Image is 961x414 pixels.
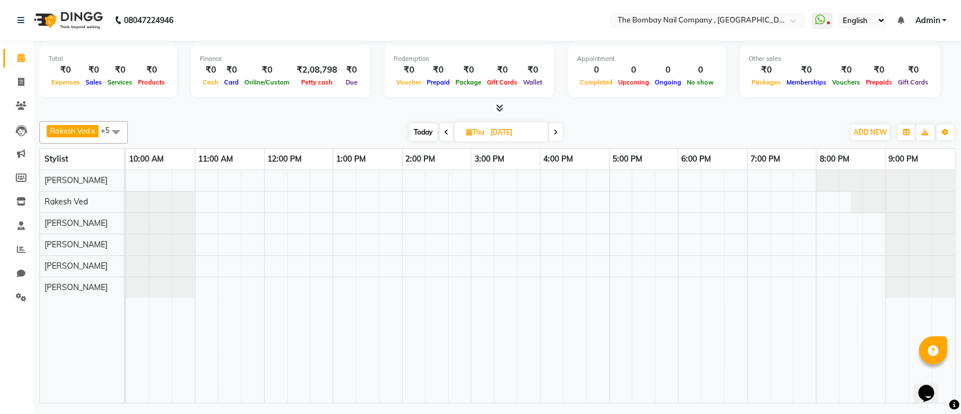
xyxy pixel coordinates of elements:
[895,78,931,86] span: Gift Cards
[44,239,108,250] span: [PERSON_NAME]
[914,369,950,403] iframe: chat widget
[484,64,520,77] div: ₹0
[577,54,717,64] div: Appointment
[540,151,576,167] a: 4:00 PM
[615,78,652,86] span: Upcoming
[453,64,484,77] div: ₹0
[221,64,242,77] div: ₹0
[684,78,717,86] span: No show
[83,64,105,77] div: ₹0
[126,151,167,167] a: 10:00 AM
[471,151,507,167] a: 3:00 PM
[44,282,108,292] span: [PERSON_NAME]
[394,64,424,77] div: ₹0
[895,64,931,77] div: ₹0
[265,151,305,167] a: 12:00 PM
[615,64,652,77] div: 0
[242,64,292,77] div: ₹0
[463,128,487,136] span: Thu
[424,78,453,86] span: Prepaid
[242,78,292,86] span: Online/Custom
[101,126,118,135] span: +5
[652,64,684,77] div: 0
[90,126,95,135] a: x
[394,78,424,86] span: Voucher
[105,64,135,77] div: ₹0
[453,78,484,86] span: Package
[749,64,784,77] div: ₹0
[652,78,684,86] span: Ongoing
[487,124,543,141] input: 2025-09-04
[749,54,931,64] div: Other sales
[484,78,520,86] span: Gift Cards
[816,151,852,167] a: 8:00 PM
[784,64,829,77] div: ₹0
[292,64,342,77] div: ₹2,08,798
[44,197,88,207] span: Rakesh Ved
[829,78,863,86] span: Vouchers
[135,64,168,77] div: ₹0
[863,64,895,77] div: ₹0
[48,64,83,77] div: ₹0
[784,78,829,86] span: Memberships
[915,15,940,26] span: Admin
[610,151,645,167] a: 5:00 PM
[342,64,361,77] div: ₹0
[200,78,221,86] span: Cash
[135,78,168,86] span: Products
[124,5,173,36] b: 08047224946
[853,128,887,136] span: ADD NEW
[83,78,105,86] span: Sales
[851,124,890,140] button: ADD NEW
[520,64,545,77] div: ₹0
[105,78,135,86] span: Services
[200,54,361,64] div: Finance
[424,64,453,77] div: ₹0
[749,78,784,86] span: Packages
[200,64,221,77] div: ₹0
[748,151,783,167] a: 7:00 PM
[403,151,438,167] a: 2:00 PM
[44,218,108,228] span: [PERSON_NAME]
[48,54,168,64] div: Total
[409,123,437,141] span: Today
[29,5,106,36] img: logo
[577,78,615,86] span: Completed
[577,64,615,77] div: 0
[221,78,242,86] span: Card
[48,78,83,86] span: Expenses
[678,151,714,167] a: 6:00 PM
[343,78,360,86] span: Due
[298,78,336,86] span: Petty cash
[394,54,545,64] div: Redemption
[333,151,369,167] a: 1:00 PM
[44,261,108,271] span: [PERSON_NAME]
[44,175,108,185] span: [PERSON_NAME]
[863,78,895,86] span: Prepaids
[195,151,236,167] a: 11:00 AM
[886,151,921,167] a: 9:00 PM
[44,154,68,164] span: Stylist
[520,78,545,86] span: Wallet
[50,126,90,135] span: Rakesh Ved
[829,64,863,77] div: ₹0
[684,64,717,77] div: 0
